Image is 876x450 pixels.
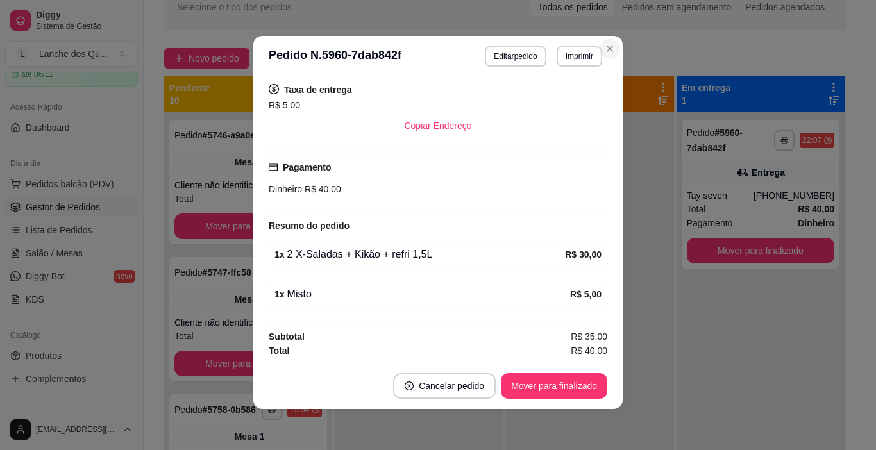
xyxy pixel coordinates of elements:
span: R$ 40,00 [302,184,341,194]
strong: R$ 30,00 [565,249,602,260]
div: 2 X-Saladas + Kikão + refri 1,5L [274,247,565,262]
strong: Resumo do pedido [269,221,350,231]
strong: 1 x [274,289,285,299]
button: Imprimir [557,46,602,67]
span: R$ 35,00 [571,329,607,344]
span: Dinheiro [269,184,302,194]
button: Copiar Endereço [394,113,482,138]
button: Close [600,38,620,59]
button: Editarpedido [485,46,546,67]
button: Mover para finalizado [501,373,607,399]
span: dollar [269,84,279,94]
strong: Subtotal [269,331,305,342]
strong: Total [269,346,289,356]
span: credit-card [269,163,278,172]
button: close-circleCancelar pedido [393,373,496,399]
strong: Pagamento [283,162,331,172]
span: close-circle [405,381,414,390]
span: R$ 5,00 [269,100,300,110]
span: R$ 40,00 [571,344,607,358]
strong: Taxa de entrega [284,85,352,95]
div: Misto [274,287,570,302]
strong: 1 x [274,249,285,260]
h3: Pedido N. 5960-7dab842f [269,46,401,67]
strong: R$ 5,00 [570,289,602,299]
